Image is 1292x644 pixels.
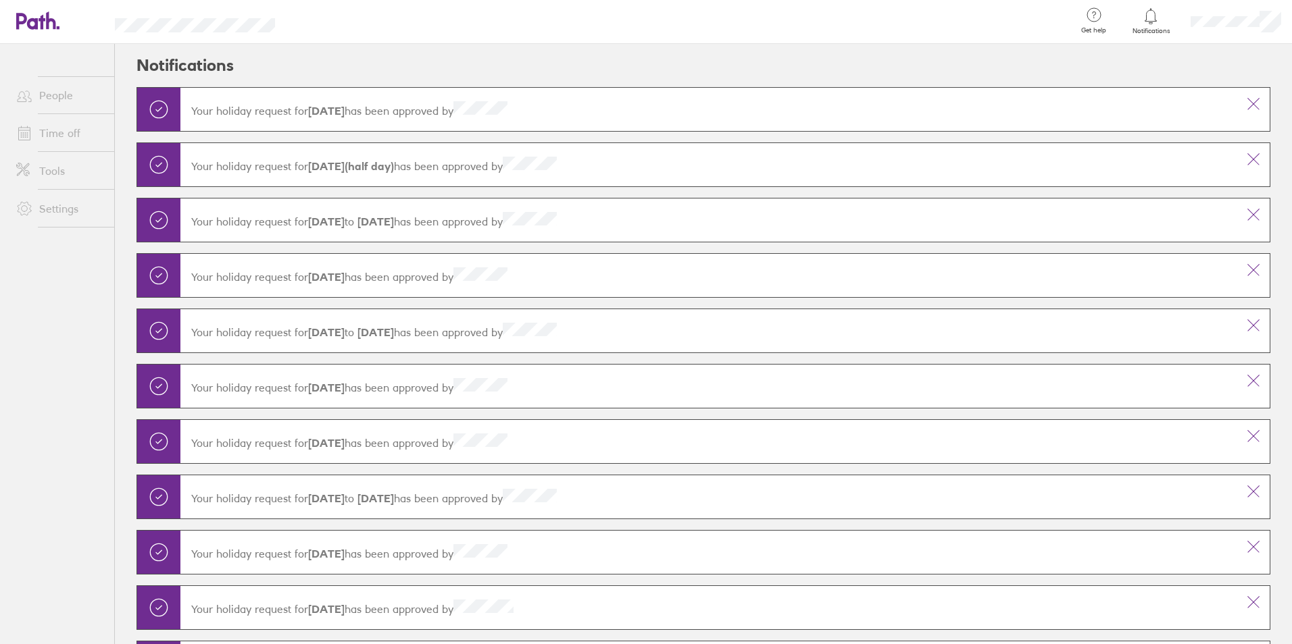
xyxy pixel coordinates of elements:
[191,212,1226,228] p: Your holiday request for has been approved by
[5,119,114,146] a: Time off
[308,491,345,505] strong: [DATE]
[191,323,1226,339] p: Your holiday request for has been approved by
[191,433,1226,450] p: Your holiday request for has been approved by
[308,436,345,450] strong: [DATE]
[191,378,1226,394] p: Your holiday request for has been approved by
[308,547,345,560] strong: [DATE]
[1072,26,1116,34] span: Get help
[308,270,345,284] strong: [DATE]
[5,195,114,222] a: Settings
[191,544,1226,560] p: Your holiday request for has been approved by
[308,325,345,339] strong: [DATE]
[1129,27,1173,35] span: Notifications
[5,157,114,184] a: Tools
[308,215,345,228] strong: [DATE]
[354,215,394,228] strong: [DATE]
[308,381,345,394] strong: [DATE]
[308,491,394,505] span: to
[136,44,234,87] h2: Notifications
[354,491,394,505] strong: [DATE]
[5,82,114,109] a: People
[191,157,1226,173] p: Your holiday request for has been approved by
[1129,7,1173,35] a: Notifications
[354,325,394,339] strong: [DATE]
[191,267,1226,284] p: Your holiday request for has been approved by
[308,215,394,228] span: to
[308,325,394,339] span: to
[191,101,1226,117] p: Your holiday request for has been approved by
[191,599,1226,616] p: Your holiday request for has been approved by
[308,159,394,173] strong: [DATE] (half day)
[308,602,345,616] strong: [DATE]
[308,104,345,117] strong: [DATE]
[191,489,1226,505] p: Your holiday request for has been approved by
